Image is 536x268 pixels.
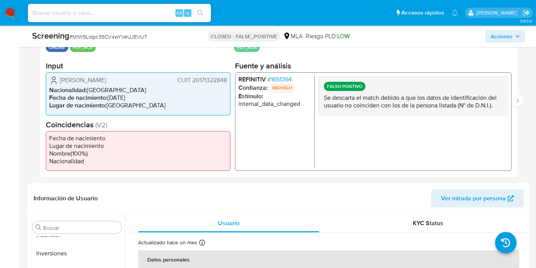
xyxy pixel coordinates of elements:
[491,30,512,42] span: Acciones
[35,224,42,231] button: Buscar
[522,9,530,17] a: Salir
[138,239,197,246] p: Actualizado hace un mes
[413,219,444,227] span: KYC Status
[218,219,240,227] span: Usuario
[452,10,458,16] a: Notificaciones
[283,32,303,41] div: MLA
[306,32,350,41] span: Riesgo PLD:
[34,195,98,202] h1: Información de Usuario
[401,9,444,17] span: Accesos rápidos
[28,8,211,18] input: Buscar usuario o caso...
[69,33,147,41] span: # M1W9Lldpc35CV4wYVeUJEVUT
[485,30,525,42] button: Acciones
[441,189,506,208] span: Ver mirada por persona
[29,244,125,263] button: Inversiones
[43,224,119,231] input: Buscar
[187,9,189,16] span: s
[431,189,524,208] button: Ver mirada por persona
[176,9,182,16] span: Alt
[337,32,350,41] span: LOW
[192,8,208,18] button: search-icon
[520,18,532,24] span: 3.163.0
[476,9,520,16] p: igor.oliveirabrito@mercadolibre.com
[32,29,69,42] b: Screening
[208,31,280,42] p: CLOSED - FALSE_POSITIVE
